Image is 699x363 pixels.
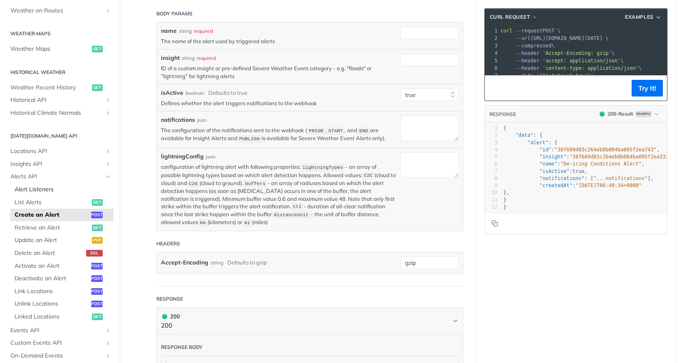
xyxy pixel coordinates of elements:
[15,185,111,194] span: Alert Listeners
[504,175,654,181] span: : [ ],
[105,327,111,334] button: Show subpages for Events API
[194,27,213,35] div: required
[504,147,660,153] span: : ,
[485,175,498,182] div: 8
[161,312,459,331] button: 200 200200
[6,145,114,158] a: Locations APIShow subpages for Locations API
[515,132,533,138] span: "data"
[161,321,180,331] p: 200
[92,46,103,52] span: get
[10,222,114,234] a: Retrieve an Alertget
[15,224,90,232] span: Retrieve an Alert
[161,99,396,107] p: Defines whether the alert triggers notifications to the webhook
[10,160,103,168] span: Insights API
[161,126,396,143] p: The configuration of the notifications sent to the webhook ( , , and are available for Insight Al...
[536,73,593,79] span: '{"isActive":true}'
[6,69,114,76] h2: Historical Weather
[622,13,664,21] button: Examples
[91,275,103,282] span: post
[625,13,654,21] span: Examples
[543,58,621,64] span: 'accept: application/json'
[504,190,510,195] span: },
[489,110,516,119] button: RESPONSE
[554,147,657,153] span: "38f689d83c264eb0b084ba095f2ea743"
[10,285,114,298] a: Link Locationspost
[516,58,540,64] span: --header
[485,204,498,211] div: 12
[487,13,541,21] button: cURL Request
[501,28,513,34] span: curl
[156,295,183,303] div: Response
[185,89,204,97] div: boolean
[485,168,498,175] div: 7
[162,314,167,319] span: 200
[485,197,498,204] div: 11
[504,204,506,210] span: }
[452,318,459,324] svg: Chevron
[10,311,114,323] a: Linked Locationsget
[6,5,114,17] a: Weather on RoutesShow subpages for Weather on Routes
[161,89,183,97] label: isActive
[485,132,498,139] div: 2
[206,153,215,161] div: json
[10,272,114,285] a: Deactivate an Alertpost
[189,181,198,187] span: C2G
[15,249,84,257] span: Delete an Alert
[92,199,103,206] span: get
[485,182,498,189] div: 9
[576,183,642,188] span: "[DATE]T06:49:34+0000"
[485,49,499,57] div: 4
[516,73,534,79] span: --data
[6,94,114,106] a: Historical APIShow subpages for Historical API
[92,237,103,244] span: put
[10,109,103,117] span: Historical Climate Normals
[527,140,548,146] span: "alert"
[156,10,193,17] div: Body Params
[490,13,530,21] span: cURL Request
[10,260,114,272] a: Activate an Alertpost
[10,209,114,221] a: Create an Alertpost
[10,196,114,209] a: List Alertsget
[516,43,552,49] span: --compressed
[504,161,645,167] span: : ,
[156,240,180,247] div: Headers
[539,175,584,181] span: "notifications"
[161,152,204,161] label: lightningConfig
[501,65,642,71] span: \
[516,50,540,56] span: --header
[161,257,208,269] label: Accept-Encoding
[15,236,90,244] span: Update an Alert
[485,125,498,132] div: 1
[92,84,103,91] span: get
[485,189,498,196] div: 10
[485,139,498,146] div: 3
[485,35,499,42] div: 2
[10,173,103,181] span: Alerts API
[161,37,396,45] p: The name of the alert used by triggered alerts
[608,110,633,118] div: 200 - Result
[200,220,205,226] span: km
[543,65,639,71] span: 'content-type: application/json'
[10,96,103,104] span: Historical API
[539,168,569,174] span: "isActive"
[15,211,89,219] span: Create an Alert
[501,35,609,41] span: [URL][DOMAIN_NAME][DATE] \
[539,154,566,160] span: "insight"
[489,82,501,94] button: Copy to clipboard
[504,168,588,174] span: : ,
[92,314,103,320] span: get
[6,337,114,349] a: Custom Events APIShow subpages for Custom Events API
[504,197,506,203] span: }
[10,326,103,335] span: Events API
[274,212,309,218] span: distanceUnit
[10,7,103,15] span: Weather on Routes
[15,313,90,321] span: Linked Locations
[573,168,585,174] span: true
[10,339,103,347] span: Custom Events API
[504,154,675,160] span: : ,
[10,84,90,92] span: Weather Recent History
[6,107,114,119] a: Historical Climate NormalsShow subpages for Historical Climate Normals
[569,154,672,160] span: "38f689d83c264eb0b084ba095f2ea332"
[161,27,177,35] label: name
[197,54,216,62] div: required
